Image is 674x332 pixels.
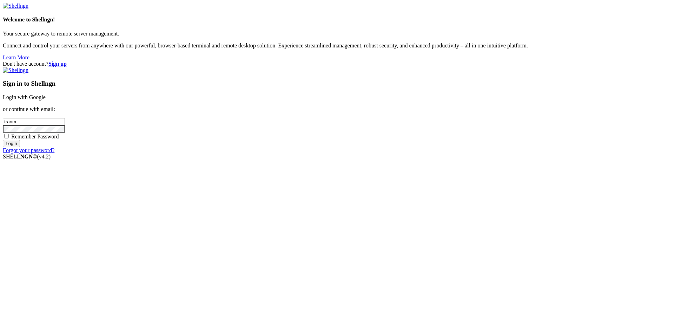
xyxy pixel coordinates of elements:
a: Login with Google [3,94,46,100]
h4: Welcome to Shellngn! [3,17,671,23]
img: Shellngn [3,3,28,9]
span: SHELL © [3,154,51,160]
input: Email address [3,118,65,125]
span: 4.2.0 [37,154,51,160]
div: Don't have account? [3,61,671,67]
a: Forgot your password? [3,147,54,153]
input: Remember Password [4,134,9,138]
p: Connect and control your servers from anywhere with our powerful, browser-based terminal and remo... [3,43,671,49]
span: Remember Password [11,134,59,139]
a: Sign up [48,61,67,67]
h3: Sign in to Shellngn [3,80,671,87]
p: or continue with email: [3,106,671,112]
img: Shellngn [3,67,28,73]
p: Your secure gateway to remote server management. [3,31,671,37]
a: Learn More [3,54,29,60]
b: NGN [20,154,33,160]
input: Login [3,140,20,147]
